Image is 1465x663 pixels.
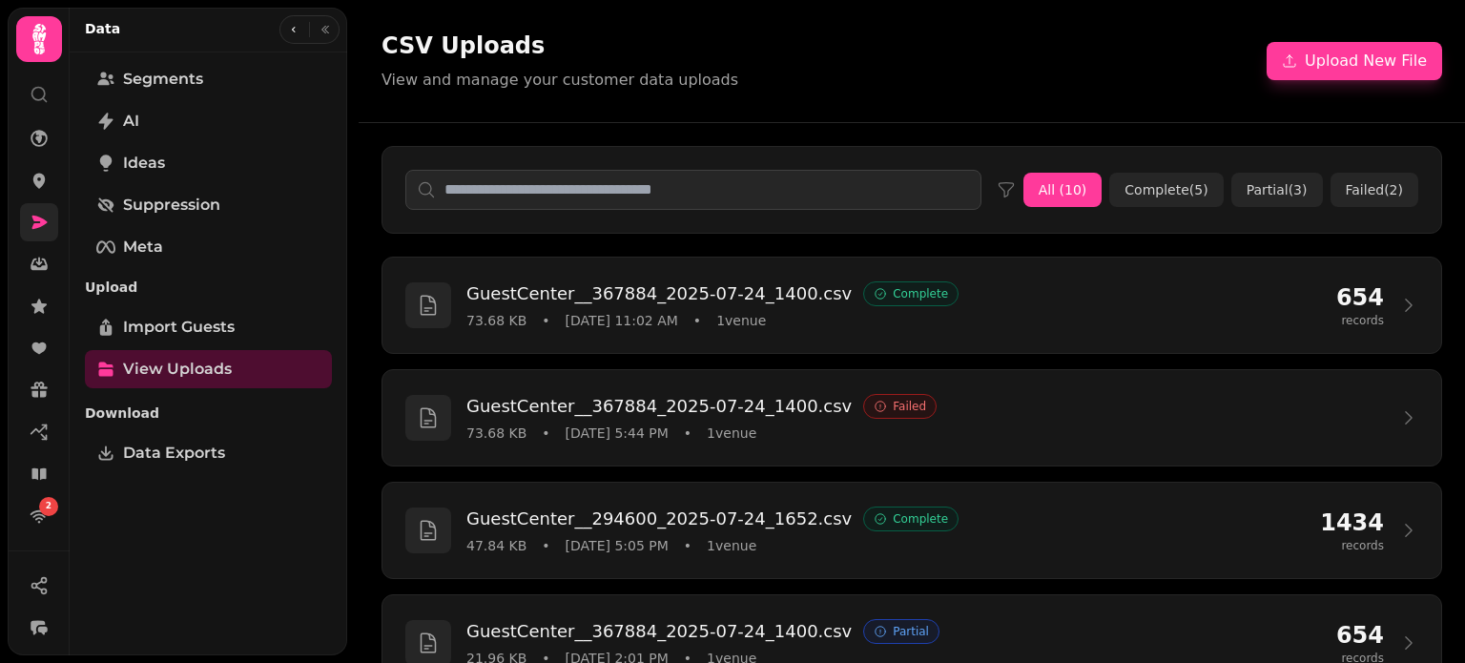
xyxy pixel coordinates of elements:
span: Meta [123,236,163,259]
span: [DATE] 11:02 AM [566,311,678,330]
h3: GuestCenter__367884_2025-07-24_1400.csv [466,393,852,420]
span: 1 venue [716,311,766,330]
span: Data Exports [123,442,225,465]
button: Upload New File [1267,42,1442,80]
span: AI [123,110,139,133]
span: Suppression [123,194,220,217]
span: • [542,424,549,443]
a: View Uploads [85,350,332,388]
span: • [542,311,549,330]
span: • [684,424,691,443]
a: 2 [20,497,58,535]
span: 73.68 [466,311,526,330]
h3: GuestCenter__367884_2025-07-24_1400.csv [466,618,852,645]
h1: CSV Uploads [382,31,738,61]
a: Segments [85,60,332,98]
span: KB [505,313,526,328]
p: records [1320,538,1384,553]
span: Import Guests [123,316,235,339]
a: AI [85,102,332,140]
p: View and manage your customer data uploads [382,69,738,92]
span: Ideas [123,152,165,175]
div: Partial [863,619,939,644]
span: [DATE] 5:44 PM [566,424,669,443]
span: 1 venue [707,536,756,555]
a: Import Guests [85,308,332,346]
button: Complete(5) [1109,173,1223,207]
a: Suppression [85,186,332,224]
a: Ideas [85,144,332,182]
button: Partial(3) [1231,173,1323,207]
span: • [693,311,701,330]
span: 1 venue [707,424,756,443]
span: 73.68 [466,424,526,443]
div: Failed [863,394,937,419]
a: Meta [85,228,332,266]
h3: GuestCenter__294600_2025-07-24_1652.csv [466,506,852,532]
h2: Data [85,19,120,38]
span: KB [505,538,526,553]
span: KB [505,425,526,441]
p: Download [85,396,332,430]
span: 2 [46,500,52,513]
span: View Uploads [123,358,232,381]
span: • [684,536,691,555]
p: Upload [85,270,332,304]
h3: GuestCenter__367884_2025-07-24_1400.csv [466,280,852,307]
p: 1434 [1320,508,1384,538]
a: Data Exports [85,434,332,472]
p: 654 [1336,282,1384,313]
nav: Tabs [70,52,347,655]
p: records [1336,313,1384,328]
p: 654 [1336,620,1384,651]
span: [DATE] 5:05 PM [566,536,669,555]
span: Segments [123,68,203,91]
span: • [542,536,549,555]
div: Complete [863,507,959,531]
button: Failed(2) [1331,173,1419,207]
span: 47.84 [466,536,526,555]
button: All (10) [1023,173,1103,207]
div: Complete [863,281,959,306]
